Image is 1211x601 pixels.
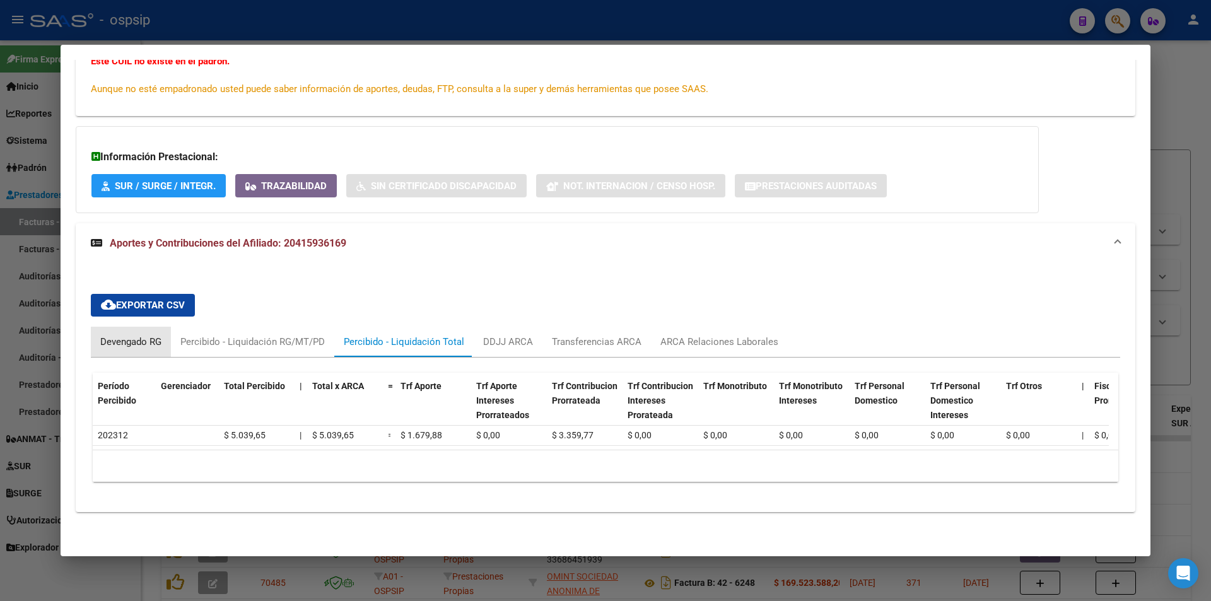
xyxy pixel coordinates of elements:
[855,430,879,440] span: $ 0,00
[100,335,161,349] div: Devengado RG
[1094,430,1118,440] span: $ 0,00
[76,34,1135,116] div: Datos de Empadronamiento
[76,264,1135,512] div: Aportes y Contribuciones del Afiliado: 20415936169
[295,373,307,443] datatable-header-cell: |
[180,335,325,349] div: Percibido - Liquidación RG/MT/PD
[930,430,954,440] span: $ 0,00
[401,430,442,440] span: $ 1.679,88
[344,335,464,349] div: Percibido - Liquidación Total
[660,335,778,349] div: ARCA Relaciones Laborales
[1168,558,1198,588] div: Open Intercom Messenger
[1006,381,1042,391] span: Trf Otros
[628,381,693,420] span: Trf Contribucion Intereses Prorateada
[1077,373,1089,443] datatable-header-cell: |
[483,335,533,349] div: DDJJ ARCA
[623,373,698,443] datatable-header-cell: Trf Contribucion Intereses Prorateada
[156,373,219,443] datatable-header-cell: Gerenciador
[300,381,302,391] span: |
[383,373,395,443] datatable-header-cell: =
[1001,373,1077,443] datatable-header-cell: Trf Otros
[300,430,301,440] span: |
[224,381,285,391] span: Total Percibido
[850,373,925,443] datatable-header-cell: Trf Personal Domestico
[98,381,136,406] span: Período Percibido
[855,381,904,406] span: Trf Personal Domestico
[115,180,216,192] span: SUR / SURGE / INTEGR.
[346,174,527,197] button: Sin Certificado Discapacidad
[261,180,327,192] span: Trazabilidad
[1094,381,1147,406] span: Fiscalización Prorateado
[1082,430,1084,440] span: |
[401,381,442,391] span: Trf Aporte
[930,381,980,420] span: Trf Personal Domestico Intereses
[312,430,354,440] span: $ 5.039,65
[552,381,617,406] span: Trf Contribucion Prorrateada
[536,174,725,197] button: Not. Internacion / Censo Hosp.
[774,373,850,443] datatable-header-cell: Trf Monotributo Intereses
[388,430,393,440] span: =
[698,373,774,443] datatable-header-cell: Trf Monotributo
[1006,430,1030,440] span: $ 0,00
[547,373,623,443] datatable-header-cell: Trf Contribucion Prorrateada
[779,381,843,406] span: Trf Monotributo Intereses
[101,297,116,312] mat-icon: cloud_download
[307,373,383,443] datatable-header-cell: Total x ARCA
[552,430,594,440] span: $ 3.359,77
[703,430,727,440] span: $ 0,00
[219,373,295,443] datatable-header-cell: Total Percibido
[395,373,471,443] datatable-header-cell: Trf Aporte
[476,430,500,440] span: $ 0,00
[91,55,230,67] strong: Este CUIL no existe en el padrón.
[76,223,1135,264] mat-expansion-panel-header: Aportes y Contribuciones del Afiliado: 20415936169
[552,335,641,349] div: Transferencias ARCA
[224,430,266,440] span: $ 5.039,65
[628,430,652,440] span: $ 0,00
[91,83,708,95] span: Aunque no esté empadronado usted puede saber información de aportes, deudas, FTP, consulta a la s...
[388,381,393,391] span: =
[91,149,1023,165] h3: Información Prestacional:
[91,294,195,317] button: Exportar CSV
[101,300,185,311] span: Exportar CSV
[471,373,547,443] datatable-header-cell: Trf Aporte Intereses Prorrateados
[476,381,529,420] span: Trf Aporte Intereses Prorrateados
[563,180,715,192] span: Not. Internacion / Censo Hosp.
[925,373,1001,443] datatable-header-cell: Trf Personal Domestico Intereses
[1082,381,1084,391] span: |
[110,237,346,249] span: Aportes y Contribuciones del Afiliado: 20415936169
[235,174,337,197] button: Trazabilidad
[779,430,803,440] span: $ 0,00
[312,381,364,391] span: Total x ARCA
[756,180,877,192] span: Prestaciones Auditadas
[1089,373,1165,443] datatable-header-cell: Fiscalización Prorateado
[703,381,767,391] span: Trf Monotributo
[371,180,517,192] span: Sin Certificado Discapacidad
[91,174,226,197] button: SUR / SURGE / INTEGR.
[735,174,887,197] button: Prestaciones Auditadas
[161,381,211,391] span: Gerenciador
[98,430,128,440] span: 202312
[93,373,156,443] datatable-header-cell: Período Percibido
